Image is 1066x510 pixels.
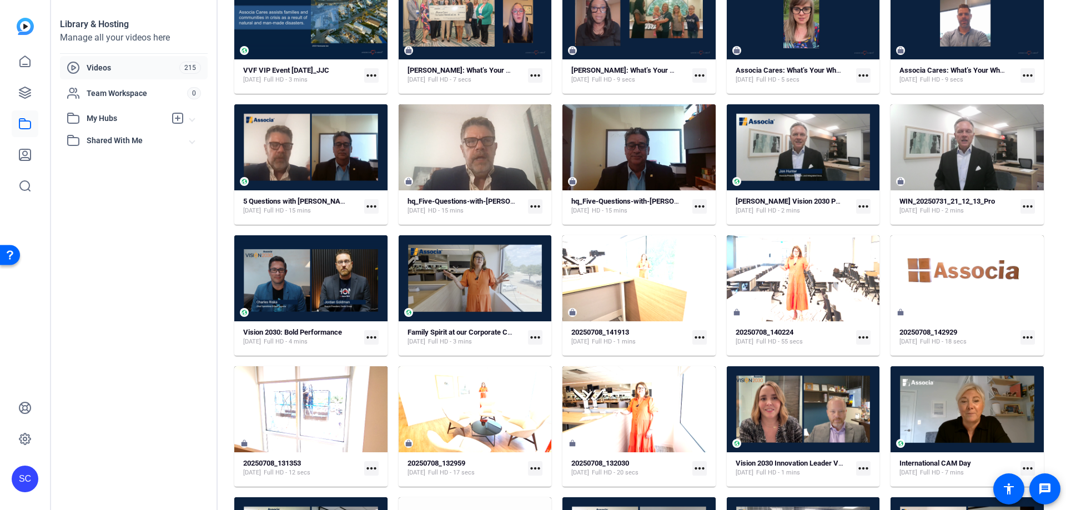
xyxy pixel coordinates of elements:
[571,75,589,84] span: [DATE]
[856,461,871,476] mat-icon: more_horiz
[756,206,800,215] span: Full HD - 2 mins
[528,461,542,476] mat-icon: more_horiz
[736,197,884,205] strong: [PERSON_NAME] Vision 2030 Parent Company
[736,328,793,336] strong: 20250708_140224
[87,135,190,147] span: Shared With Me
[1002,482,1015,496] mat-icon: accessibility
[60,18,208,31] div: Library & Hosting
[428,75,471,84] span: Full HD - 7 secs
[60,31,208,44] div: Manage all your videos here
[571,328,688,346] a: 20250708_141913[DATE]Full HD - 1 mins
[899,197,1016,215] a: WIN_20250731_21_12_13_Pro[DATE]Full HD - 2 mins
[243,66,329,74] strong: VVF VIP Event [DATE]_JJC
[692,199,707,214] mat-icon: more_horiz
[364,199,379,214] mat-icon: more_horiz
[264,75,308,84] span: Full HD - 3 mins
[899,328,1016,346] a: 20250708_142929[DATE]Full HD - 18 secs
[408,459,524,477] a: 20250708_132959[DATE]Full HD - 17 secs
[899,459,971,467] strong: International CAM Day
[187,87,201,99] span: 0
[856,199,871,214] mat-icon: more_horiz
[736,66,866,74] strong: Associa Cares: What’s Your Why? - Copy
[243,75,261,84] span: [DATE]
[571,66,687,74] strong: [PERSON_NAME]: What’s Your Why?
[692,68,707,83] mat-icon: more_horiz
[899,337,917,346] span: [DATE]
[899,459,1016,477] a: International CAM Day[DATE]Full HD - 7 mins
[899,75,917,84] span: [DATE]
[87,113,165,124] span: My Hubs
[571,459,688,477] a: 20250708_132030[DATE]Full HD - 20 secs
[408,337,425,346] span: [DATE]
[264,337,308,346] span: Full HD - 4 mins
[408,66,524,84] a: [PERSON_NAME]: What’s Your Why?[DATE]Full HD - 7 secs
[692,461,707,476] mat-icon: more_horiz
[17,18,34,35] img: blue-gradient.svg
[571,337,589,346] span: [DATE]
[899,328,957,336] strong: 20250708_142929
[179,62,201,74] span: 215
[856,68,871,83] mat-icon: more_horiz
[736,206,753,215] span: [DATE]
[408,468,425,477] span: [DATE]
[528,330,542,345] mat-icon: more_horiz
[571,328,629,336] strong: 20250708_141913
[87,88,187,99] span: Team Workspace
[364,68,379,83] mat-icon: more_horiz
[243,468,261,477] span: [DATE]
[364,461,379,476] mat-icon: more_horiz
[756,75,799,84] span: Full HD - 5 secs
[428,468,475,477] span: Full HD - 17 secs
[408,197,524,215] a: hq_Five-Questions-with-[PERSON_NAME]-2025-07-09-17-10-30-976-1[DATE]HD - 15 mins
[571,66,688,84] a: [PERSON_NAME]: What’s Your Why?[DATE]Full HD - 9 secs
[920,468,964,477] span: Full HD - 7 mins
[736,66,852,84] a: Associa Cares: What’s Your Why? - Copy[DATE]Full HD - 5 secs
[528,199,542,214] mat-icon: more_horiz
[736,197,852,215] a: [PERSON_NAME] Vision 2030 Parent Company[DATE]Full HD - 2 mins
[692,330,707,345] mat-icon: more_horiz
[899,206,917,215] span: [DATE]
[87,62,179,73] span: Videos
[408,328,529,336] strong: Family Spirit at our Corporate Campus
[920,75,963,84] span: Full HD - 9 secs
[899,197,995,205] strong: WIN_20250731_21_12_13_Pro
[1020,199,1035,214] mat-icon: more_horiz
[408,197,633,205] strong: hq_Five-Questions-with-[PERSON_NAME]-2025-07-09-17-10-30-976-1
[408,459,465,467] strong: 20250708_132959
[856,330,871,345] mat-icon: more_horiz
[243,459,360,477] a: 20250708_131353[DATE]Full HD - 12 secs
[736,75,753,84] span: [DATE]
[756,468,800,477] span: Full HD - 1 mins
[428,337,472,346] span: Full HD - 3 mins
[571,197,688,215] a: hq_Five-Questions-with-[PERSON_NAME]-2025-07-09-17-10-30-976-0[DATE]HD - 15 mins
[1020,68,1035,83] mat-icon: more_horiz
[736,468,753,477] span: [DATE]
[1020,330,1035,345] mat-icon: more_horiz
[60,107,208,129] mat-expansion-panel-header: My Hubs
[920,206,964,215] span: Full HD - 2 mins
[1038,482,1052,496] mat-icon: message
[243,197,353,205] strong: 5 Questions with [PERSON_NAME]
[571,206,589,215] span: [DATE]
[408,328,524,346] a: Family Spirit at our Corporate Campus[DATE]Full HD - 3 mins
[408,206,425,215] span: [DATE]
[899,468,917,477] span: [DATE]
[428,206,464,215] span: HD - 15 mins
[920,337,967,346] span: Full HD - 18 secs
[592,468,638,477] span: Full HD - 20 secs
[12,466,38,492] div: SC
[592,206,627,215] span: HD - 15 mins
[1020,461,1035,476] mat-icon: more_horiz
[528,68,542,83] mat-icon: more_horiz
[756,337,803,346] span: Full HD - 55 secs
[736,459,852,477] a: Vision 2030 Innovation Leader Video[DATE]Full HD - 1 mins
[592,75,635,84] span: Full HD - 9 secs
[243,328,360,346] a: Vision 2030: Bold Performance[DATE]Full HD - 4 mins
[243,459,301,467] strong: 20250708_131353
[243,328,342,336] strong: Vision 2030: Bold Performance
[60,129,208,152] mat-expansion-panel-header: Shared With Me
[571,459,629,467] strong: 20250708_132030
[736,459,852,467] strong: Vision 2030 Innovation Leader Video
[264,468,310,477] span: Full HD - 12 secs
[592,337,636,346] span: Full HD - 1 mins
